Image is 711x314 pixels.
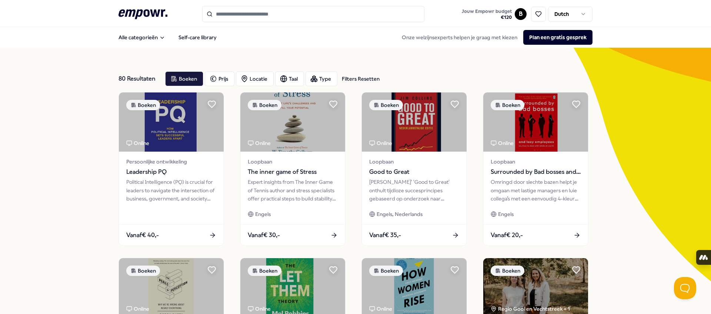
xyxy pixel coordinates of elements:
[491,139,514,147] div: Online
[491,158,581,166] span: Loopbaan
[118,92,224,246] a: package imageBoekenOnlinePersoonlijke ontwikkelingLeadership PQPolitical Intelligence (PQ) is cru...
[459,6,515,22] a: Jouw Empowr budget€120
[248,100,281,110] div: Boeken
[674,277,696,299] iframe: Help Scout Beacon - Open
[369,158,459,166] span: Loopbaan
[248,230,280,240] span: Vanaf € 30,-
[126,158,216,166] span: Persoonlijke ontwikkeling
[248,266,281,276] div: Boeken
[491,230,523,240] span: Vanaf € 20,-
[240,92,345,152] img: package image
[275,71,304,86] button: Taal
[113,30,171,45] button: Alle categorieën
[126,167,216,177] span: Leadership PQ
[491,167,581,177] span: Surrounded by Bad bosses and lazy employees
[126,100,160,110] div: Boeken
[491,178,581,203] div: Omringd door slechte bazen helpt je omgaan met lastige managers en luie collega’s met een eenvoud...
[361,92,467,246] a: package imageBoekenOnlineLoopbaanGood to Great[PERSON_NAME]' 'Good to Great' onthult tijdloze suc...
[240,92,346,246] a: package imageBoekenOnlineLoopbaanThe inner game of StressExpert insights from The Inner Game of T...
[202,6,424,22] input: Search for products, categories or subcategories
[369,139,392,147] div: Online
[126,305,149,313] div: Online
[515,8,527,20] button: B
[498,210,514,218] span: Engels
[491,100,524,110] div: Boeken
[523,30,592,45] button: Plan een gratis gesprek
[369,100,403,110] div: Boeken
[126,230,159,240] span: Vanaf € 40,-
[377,210,423,218] span: Engels, Nederlands
[205,71,234,86] button: Prijs
[491,305,570,313] div: Regio Gooi en Vechtstreek + 1
[248,178,338,203] div: Expert insights from The Inner Game of Tennis author and stress specialists offer practical steps...
[173,30,223,45] a: Self-care library
[236,71,274,86] button: Locatie
[369,266,403,276] div: Boeken
[248,158,338,166] span: Loopbaan
[255,210,271,218] span: Engels
[165,71,203,86] button: Boeken
[491,266,524,276] div: Boeken
[119,92,224,152] img: package image
[483,92,588,246] a: package imageBoekenOnlineLoopbaanSurrounded by Bad bosses and lazy employeesOmringd door slechte ...
[462,14,512,20] span: € 120
[462,9,512,14] span: Jouw Empowr budget
[126,178,216,203] div: Political Intelligence (PQ) is crucial for leaders to navigate the intersection of business, gove...
[362,92,467,152] img: package image
[460,7,513,22] button: Jouw Empowr budget€120
[248,305,271,313] div: Online
[306,71,337,86] button: Type
[248,167,338,177] span: The inner game of Stress
[118,71,159,86] div: 80 Resultaten
[396,30,592,45] div: Onze welzijnsexperts helpen je graag met kiezen
[369,305,392,313] div: Online
[126,139,149,147] div: Online
[369,167,459,177] span: Good to Great
[369,230,401,240] span: Vanaf € 35,-
[483,92,588,152] img: package image
[342,75,380,83] div: Filters Resetten
[369,178,459,203] div: [PERSON_NAME]' 'Good to Great' onthult tijdloze succesprincipes gebaseerd op onderzoek naar bedri...
[126,266,160,276] div: Boeken
[248,139,271,147] div: Online
[113,30,223,45] nav: Main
